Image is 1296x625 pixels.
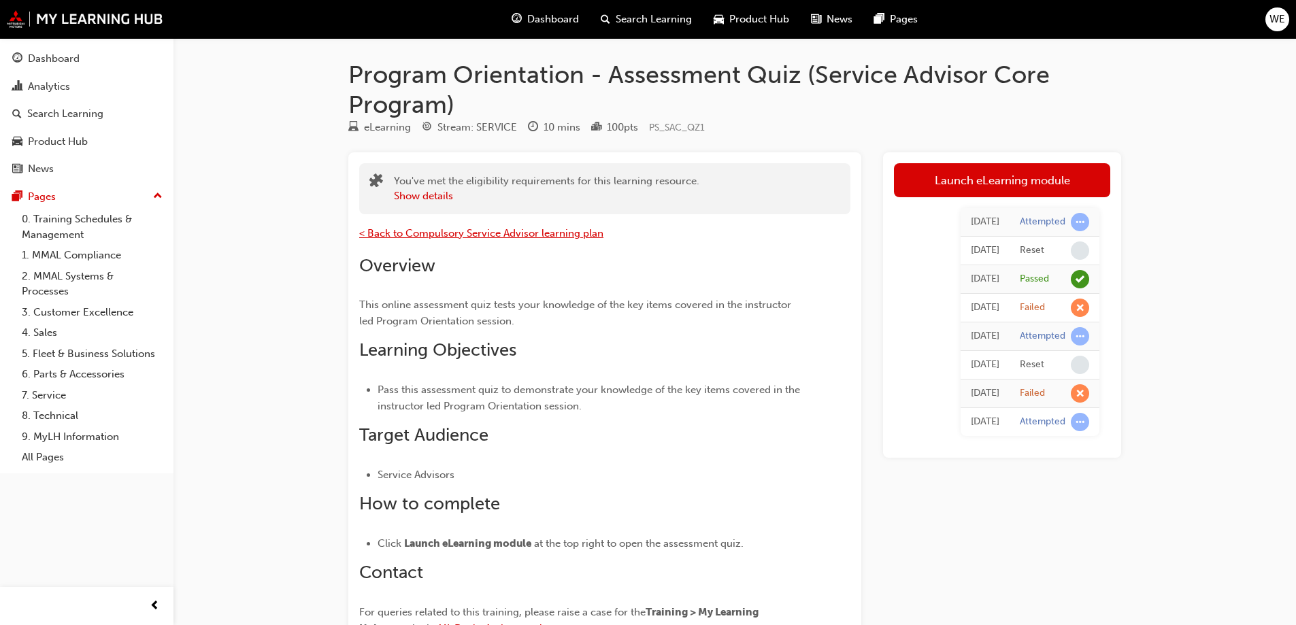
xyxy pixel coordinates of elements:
[5,46,168,71] a: Dashboard
[364,120,411,135] div: eLearning
[16,364,168,385] a: 6. Parts & Accessories
[890,12,918,27] span: Pages
[5,74,168,99] a: Analytics
[7,10,163,28] img: mmal
[422,119,517,136] div: Stream
[394,173,699,204] div: You've met the eligibility requirements for this learning resource.
[800,5,863,33] a: news-iconNews
[378,469,454,481] span: Service Advisors
[863,5,929,33] a: pages-iconPages
[5,156,168,182] a: News
[369,175,383,190] span: puzzle-icon
[1071,241,1089,260] span: learningRecordVerb_NONE-icon
[12,108,22,120] span: search-icon
[5,184,168,209] button: Pages
[527,12,579,27] span: Dashboard
[528,122,538,134] span: clock-icon
[359,606,646,618] span: For queries related to this training, please raise a case for the
[359,339,516,360] span: Learning Objectives
[1071,270,1089,288] span: learningRecordVerb_PASS-icon
[971,271,999,287] div: Mon Nov 18 2024 11:43:11 GMT+0800 (Australian Western Standard Time)
[348,60,1121,119] h1: Program Orientation - Assessment Quiz (Service Advisor Core Program)
[28,134,88,150] div: Product Hub
[359,562,423,583] span: Contact
[729,12,789,27] span: Product Hub
[348,119,411,136] div: Type
[5,129,168,154] a: Product Hub
[971,243,999,258] div: Mon Nov 18 2024 11:43:55 GMT+0800 (Australian Western Standard Time)
[874,11,884,28] span: pages-icon
[971,328,999,344] div: Mon Nov 18 2024 11:33:45 GMT+0800 (Australian Western Standard Time)
[616,12,692,27] span: Search Learning
[394,188,453,204] button: Show details
[12,53,22,65] span: guage-icon
[16,385,168,406] a: 7. Service
[150,598,160,615] span: prev-icon
[1071,299,1089,317] span: learningRecordVerb_FAIL-icon
[12,81,22,93] span: chart-icon
[28,189,56,205] div: Pages
[12,136,22,148] span: car-icon
[359,227,603,239] a: < Back to Compulsory Service Advisor learning plan
[601,11,610,28] span: search-icon
[1071,356,1089,374] span: learningRecordVerb_NONE-icon
[28,79,70,95] div: Analytics
[16,343,168,365] a: 5. Fleet & Business Solutions
[1020,244,1044,257] div: Reset
[607,120,638,135] div: 100 pts
[528,119,580,136] div: Duration
[28,161,54,177] div: News
[1071,213,1089,231] span: learningRecordVerb_ATTEMPT-icon
[591,119,638,136] div: Points
[16,322,168,343] a: 4. Sales
[1071,413,1089,431] span: learningRecordVerb_ATTEMPT-icon
[16,426,168,447] a: 9. MyLH Information
[12,163,22,175] span: news-icon
[153,188,163,205] span: up-icon
[12,191,22,203] span: pages-icon
[1269,12,1285,27] span: WE
[703,5,800,33] a: car-iconProduct Hub
[1071,384,1089,403] span: learningRecordVerb_FAIL-icon
[1020,216,1065,229] div: Attempted
[501,5,590,33] a: guage-iconDashboard
[512,11,522,28] span: guage-icon
[437,120,517,135] div: Stream: SERVICE
[971,414,999,430] div: Mon Nov 18 2024 11:30:20 GMT+0800 (Australian Western Standard Time)
[422,122,432,134] span: target-icon
[827,12,852,27] span: News
[544,120,580,135] div: 10 mins
[1265,7,1289,31] button: WE
[1071,327,1089,345] span: learningRecordVerb_ATTEMPT-icon
[359,299,794,327] span: This online assessment quiz tests your knowledge of the key items covered in the instructor led P...
[1020,387,1045,400] div: Failed
[1020,358,1044,371] div: Reset
[16,302,168,323] a: 3. Customer Excellence
[404,537,531,550] span: Launch eLearning module
[971,357,999,373] div: Mon Nov 18 2024 11:33:44 GMT+0800 (Australian Western Standard Time)
[5,44,168,184] button: DashboardAnalyticsSearch LearningProduct HubNews
[5,101,168,126] a: Search Learning
[591,122,601,134] span: podium-icon
[971,214,999,230] div: Mon Nov 18 2024 11:43:57 GMT+0800 (Australian Western Standard Time)
[894,163,1110,197] a: Launch eLearning module
[590,5,703,33] a: search-iconSearch Learning
[971,386,999,401] div: Mon Nov 18 2024 11:33:34 GMT+0800 (Australian Western Standard Time)
[16,405,168,426] a: 8. Technical
[16,209,168,245] a: 0. Training Schedules & Management
[348,122,359,134] span: learningResourceType_ELEARNING-icon
[27,106,103,122] div: Search Learning
[971,300,999,316] div: Mon Nov 18 2024 11:36:01 GMT+0800 (Australian Western Standard Time)
[378,537,401,550] span: Click
[359,255,435,276] span: Overview
[534,537,744,550] span: at the top right to open the assessment quiz.
[378,384,803,412] span: Pass this assessment quiz to demonstrate your knowledge of the key items covered in the instructo...
[28,51,80,67] div: Dashboard
[1020,416,1065,428] div: Attempted
[811,11,821,28] span: news-icon
[1020,273,1049,286] div: Passed
[1020,301,1045,314] div: Failed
